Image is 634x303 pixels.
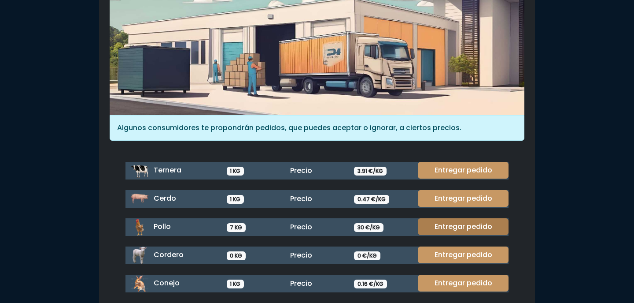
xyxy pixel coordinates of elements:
[154,250,184,260] span: Cordero
[285,165,349,176] div: Precio
[285,278,349,289] div: Precio
[131,275,148,292] img: conejo.png
[418,275,509,292] a: Entregar pedido
[154,193,176,203] span: Cerdo
[154,165,181,175] span: Ternera
[227,251,246,260] span: 0 KG
[227,167,244,176] span: 1 KG
[154,278,180,288] span: Conejo
[110,115,524,141] div: Algunos consumidores te propondrán pedidos, que puedes aceptar o ignorar, a ciertos precios.
[227,223,246,232] span: 7 KG
[354,280,387,288] span: 0.16 €/KG
[418,190,509,207] a: Entregar pedido
[354,223,383,232] span: 30 €/KG
[131,162,148,180] img: ternera.png
[227,280,244,288] span: 1 KG
[154,221,171,232] span: Pollo
[131,218,148,236] img: pollo.png
[418,218,509,235] a: Entregar pedido
[354,195,389,204] span: 0.47 €/KG
[418,162,509,179] a: Entregar pedido
[354,167,387,176] span: 3.91 €/KG
[418,247,509,263] a: Entregar pedido
[285,250,349,261] div: Precio
[227,195,244,204] span: 1 KG
[131,190,148,208] img: cerdo.png
[131,247,148,264] img: cordero.png
[285,194,349,204] div: Precio
[285,222,349,232] div: Precio
[354,251,380,260] span: 0 €/KG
